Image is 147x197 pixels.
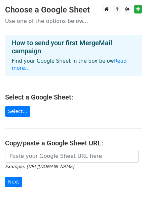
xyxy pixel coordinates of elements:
[12,39,135,55] h4: How to send your first MergeMail campaign
[12,58,135,72] p: Find your Google Sheet in the box below
[5,139,142,147] h4: Copy/paste a Google Sheet URL:
[5,18,142,25] p: Use one of the options below...
[12,58,127,71] a: Read more...
[5,5,142,15] h3: Choose a Google Sheet
[5,93,142,101] h4: Select a Google Sheet:
[5,164,74,169] small: Example: [URL][DOMAIN_NAME]
[5,106,30,117] a: Select...
[5,177,22,187] input: Next
[5,150,139,163] input: Paste your Google Sheet URL here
